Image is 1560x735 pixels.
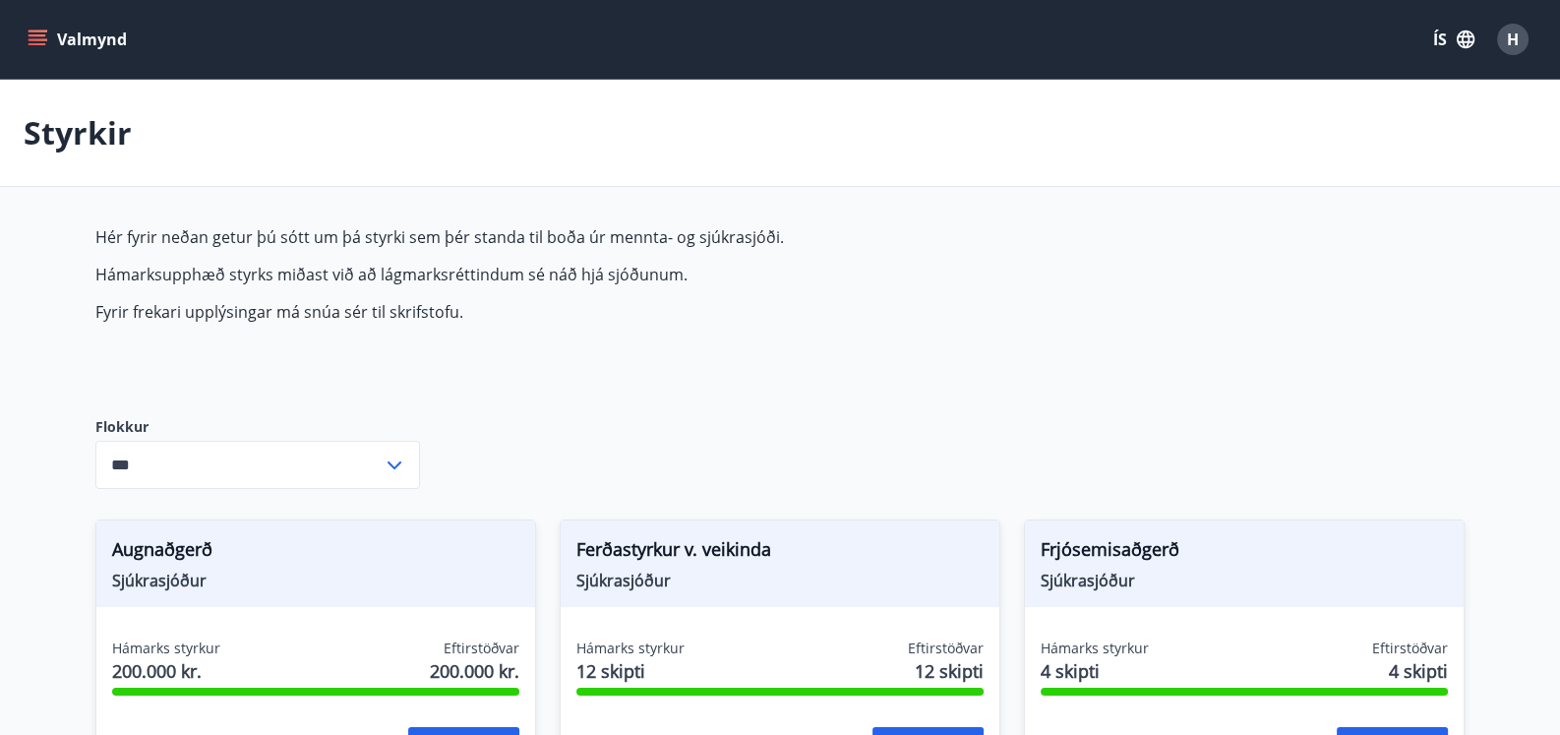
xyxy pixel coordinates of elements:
[1389,658,1448,684] span: 4 skipti
[1507,29,1519,50] span: H
[112,658,220,684] span: 200.000 kr.
[112,570,519,591] span: Sjúkrasjóður
[915,658,984,684] span: 12 skipti
[95,417,420,437] label: Flokkur
[576,639,685,658] span: Hámarks styrkur
[112,639,220,658] span: Hámarks styrkur
[112,536,519,570] span: Augnaðgerð
[908,639,984,658] span: Eftirstöðvar
[95,301,1024,323] p: Fyrir frekari upplýsingar má snúa sér til skrifstofu.
[24,111,132,154] p: Styrkir
[576,570,984,591] span: Sjúkrasjóður
[1422,22,1485,57] button: ÍS
[95,264,1024,285] p: Hámarksupphæð styrks miðast við að lágmarksréttindum sé náð hjá sjóðunum.
[430,658,519,684] span: 200.000 kr.
[444,639,519,658] span: Eftirstöðvar
[576,536,984,570] span: Ferðastyrkur v. veikinda
[1041,536,1448,570] span: Frjósemisaðgerð
[1041,658,1149,684] span: 4 skipti
[95,226,1024,248] p: Hér fyrir neðan getur þú sótt um þá styrki sem þér standa til boða úr mennta- og sjúkrasjóði.
[1489,16,1536,63] button: H
[1041,570,1448,591] span: Sjúkrasjóður
[1372,639,1448,658] span: Eftirstöðvar
[1041,639,1149,658] span: Hámarks styrkur
[576,658,685,684] span: 12 skipti
[24,22,135,57] button: menu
